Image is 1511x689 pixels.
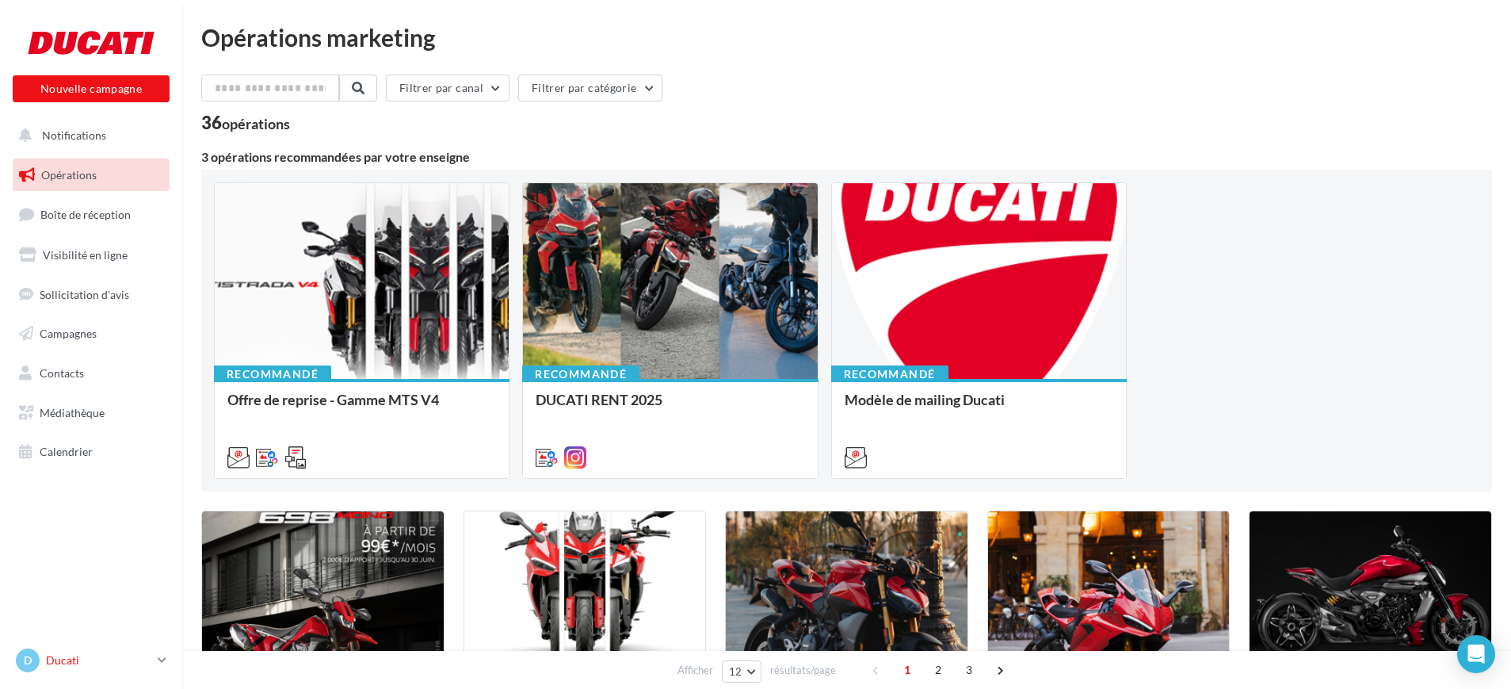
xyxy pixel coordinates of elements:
span: 12 [729,665,742,678]
div: Recommandé [214,366,331,383]
button: Filtrer par canal [386,75,509,101]
span: Médiathèque [40,406,105,419]
button: Notifications [10,119,166,152]
div: 36 [201,114,290,132]
button: 12 [722,660,762,683]
span: résultats/page [770,663,836,678]
div: Open Intercom Messenger [1457,635,1495,673]
span: Campagnes [40,327,97,340]
span: D [24,653,32,668]
span: Calendrier [40,445,93,458]
span: Boîte de réception [40,208,131,221]
p: Ducati [46,653,151,668]
span: 1 [895,657,920,683]
a: D Ducati [13,645,170,676]
a: Campagnes [10,317,173,350]
span: 3 [956,657,982,683]
button: Filtrer par catégorie [518,75,662,101]
div: Offre de reprise - Gamme MTS V4 [227,392,496,423]
a: Boîte de réception [10,197,173,232]
a: Contacts [10,357,173,390]
div: Recommandé [831,366,948,383]
a: Sollicitation d'avis [10,278,173,312]
span: Notifications [42,128,106,142]
div: DUCATI RENT 2025 [536,392,804,423]
div: 3 opérations recommandées par votre enseigne [201,151,1492,163]
div: opérations [222,117,290,131]
span: Contacts [40,366,84,380]
div: Opérations marketing [201,25,1492,49]
div: Recommandé [522,366,639,383]
span: Afficher [677,663,713,678]
a: Médiathèque [10,396,173,430]
span: Opérations [41,168,97,182]
button: Nouvelle campagne [13,75,170,102]
span: Visibilité en ligne [43,248,128,262]
div: Modèle de mailing Ducati [845,392,1113,423]
a: Calendrier [10,435,173,469]
span: 2 [925,657,951,683]
a: Visibilité en ligne [10,239,173,272]
span: Sollicitation d'avis [40,287,129,300]
a: Opérations [10,159,173,192]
